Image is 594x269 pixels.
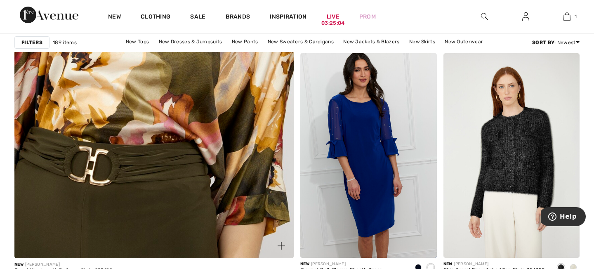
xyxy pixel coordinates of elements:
img: Elegant Bell-Sleeve Sheath Dress Style 259025. Midnight [300,53,437,258]
a: New [108,13,121,22]
a: Brands [226,13,250,22]
div: [PERSON_NAME] [443,261,545,267]
a: Sign In [516,12,536,22]
iframe: Opens a widget where you can find more information [541,207,586,228]
strong: Sort By [532,40,554,45]
span: Inspiration [270,13,306,22]
a: New Dresses & Jumpsuits [155,36,226,47]
span: 189 items [53,39,77,46]
img: Chic Jewel Embellished Top Style 254929. Black [443,53,580,258]
a: Clothing [141,13,170,22]
a: Live03:25:04 [327,12,339,21]
div: 03:25:04 [321,19,344,27]
a: New Sweaters & Cardigans [264,36,338,47]
span: New [443,262,453,267]
span: New [300,262,309,267]
a: New Tops [122,36,153,47]
a: New Jackets & Blazers [339,36,403,47]
img: plus_v2.svg [278,242,285,250]
a: New Skirts [405,36,439,47]
a: Sale [190,13,205,22]
a: New Pants [228,36,262,47]
span: New [14,262,24,267]
span: 1 [575,13,577,20]
div: : Newest [532,39,580,46]
div: [PERSON_NAME] [300,261,405,267]
img: My Bag [563,12,570,21]
img: My Info [522,12,529,21]
img: search the website [481,12,488,21]
img: 1ère Avenue [20,7,78,23]
a: New Outerwear [441,36,487,47]
a: 1 [547,12,587,21]
a: Prom [359,12,376,21]
strong: Filters [21,39,42,46]
div: [PERSON_NAME] [14,262,113,268]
